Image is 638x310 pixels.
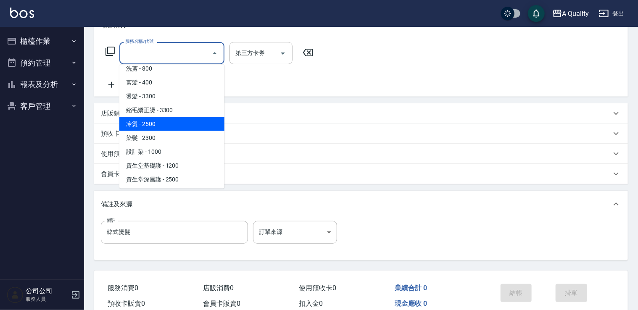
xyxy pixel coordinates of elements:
span: id結構護 - 1800 [119,187,224,200]
p: 店販銷售 [101,109,126,118]
span: 資生堂深層護 - 2500 [119,173,224,187]
img: Logo [10,8,34,18]
div: 備註及來源 [94,191,628,218]
p: 服務人員 [26,295,69,303]
span: 服務消費 0 [108,284,138,292]
button: Close [208,47,221,60]
div: 預收卡販賣 [94,123,628,144]
button: 客戶管理 [3,95,81,117]
span: 設計染 - 1000 [119,145,224,159]
img: Person [7,286,24,303]
div: 使用預收卡編輯訂單不得編輯預收卡使用 [94,144,628,164]
span: 染髮 - 2300 [119,131,224,145]
button: 報表及分析 [3,74,81,95]
label: 服務名稱/代號 [125,38,153,45]
button: Open [276,47,290,60]
button: 登出 [596,6,628,21]
label: 備註 [107,217,116,223]
div: 店販銷售 [94,103,628,123]
span: 剪髮 - 400 [119,76,224,89]
span: 現金應收 0 [395,299,427,307]
button: A Quality [549,5,593,22]
p: 會員卡銷售 [101,170,132,179]
span: 預收卡販賣 0 [108,299,145,307]
button: save [528,5,545,22]
span: 資生堂基礎護 - 1200 [119,159,224,173]
div: 會員卡銷售 [94,164,628,184]
span: 業績合計 0 [395,284,427,292]
div: A Quality [562,8,589,19]
span: 縮毛矯正燙 - 3300 [119,103,224,117]
p: 備註及來源 [101,200,132,209]
button: 櫃檯作業 [3,30,81,52]
button: 預約管理 [3,52,81,74]
span: 使用預收卡 0 [299,284,336,292]
span: 店販消費 0 [203,284,234,292]
div: 項目消費 [94,39,628,97]
h5: 公司公司 [26,287,69,295]
span: 燙髮 - 3300 [119,89,224,103]
span: 扣入金 0 [299,299,323,307]
span: 洗剪 - 800 [119,62,224,76]
p: 使用預收卡 [101,150,132,158]
span: 冷燙 - 2500 [119,117,224,131]
p: 預收卡販賣 [101,129,132,138]
span: 會員卡販賣 0 [203,299,241,307]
